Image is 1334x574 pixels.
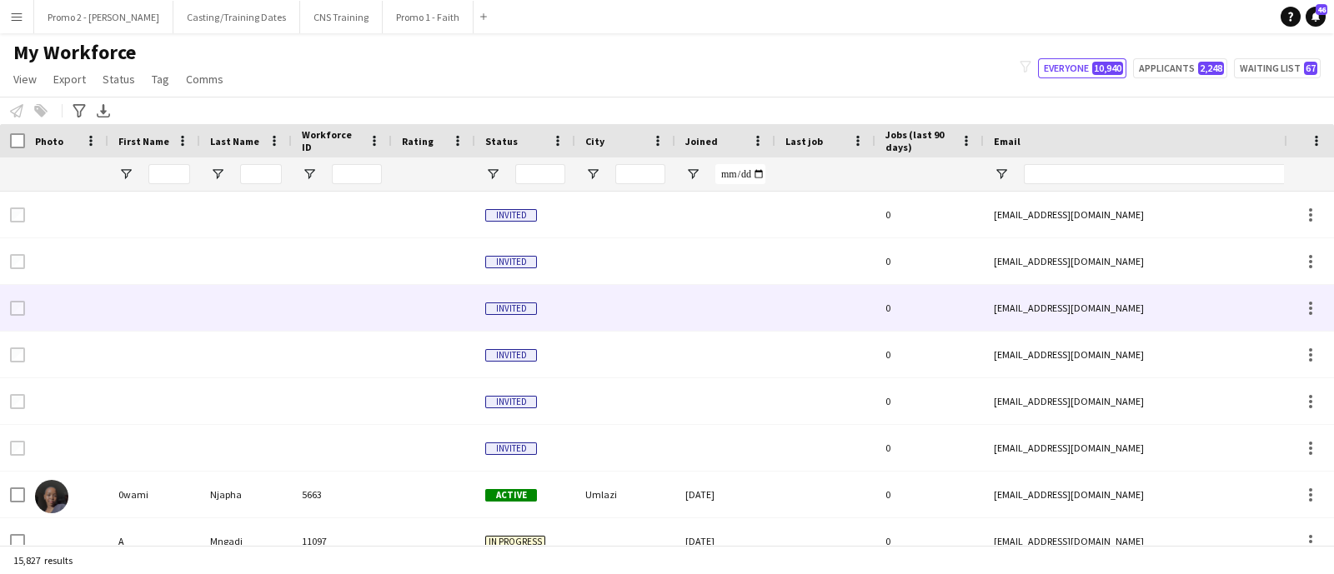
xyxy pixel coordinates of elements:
[302,167,317,182] button: Open Filter Menu
[715,164,765,184] input: Joined Filter Input
[1234,58,1321,78] button: Waiting list67
[984,472,1317,517] div: [EMAIL_ADDRESS][DOMAIN_NAME]
[10,394,25,409] input: Row Selection is disabled for this row (unchecked)
[210,167,225,182] button: Open Filter Menu
[485,302,537,315] span: Invited
[485,536,545,548] span: In progress
[994,135,1021,147] span: Email
[585,135,604,147] span: City
[485,442,537,455] span: Invited
[1198,62,1224,75] span: 2,248
[485,349,537,362] span: Invited
[10,254,25,269] input: Row Selection is disabled for this row (unchecked)
[53,72,86,87] span: Export
[118,135,169,147] span: First Name
[118,167,133,182] button: Open Filter Menu
[875,425,984,471] div: 0
[515,164,565,184] input: Status Filter Input
[1038,58,1126,78] button: Everyone10,940
[292,472,392,517] div: 5663
[585,167,600,182] button: Open Filter Menu
[13,72,37,87] span: View
[485,396,537,408] span: Invited
[10,207,25,222] input: Row Selection is disabled for this row (unchecked)
[152,72,169,87] span: Tag
[35,480,68,513] img: 0wami Njapha
[885,128,954,153] span: Jobs (last 90 days)
[875,192,984,237] div: 0
[984,332,1317,377] div: [EMAIL_ADDRESS][DOMAIN_NAME]
[994,167,1009,182] button: Open Filter Menu
[675,518,775,564] div: [DATE]
[875,378,984,424] div: 0
[173,1,300,33] button: Casting/Training Dates
[47,68,93,90] a: Export
[383,1,474,33] button: Promo 1 - Faith
[875,518,984,564] div: 0
[1024,164,1307,184] input: Email Filter Input
[984,238,1317,284] div: [EMAIL_ADDRESS][DOMAIN_NAME]
[875,238,984,284] div: 0
[302,128,362,153] span: Workforce ID
[1133,58,1227,78] button: Applicants2,248
[1304,62,1317,75] span: 67
[685,135,718,147] span: Joined
[485,489,537,502] span: Active
[785,135,823,147] span: Last job
[108,518,200,564] div: A
[93,101,113,121] app-action-btn: Export XLSX
[402,135,434,147] span: Rating
[10,441,25,456] input: Row Selection is disabled for this row (unchecked)
[34,1,173,33] button: Promo 2 - [PERSON_NAME]
[485,135,518,147] span: Status
[145,68,176,90] a: Tag
[200,518,292,564] div: Mngadi
[210,135,259,147] span: Last Name
[984,518,1317,564] div: [EMAIL_ADDRESS][DOMAIN_NAME]
[7,68,43,90] a: View
[292,518,392,564] div: 11097
[875,285,984,331] div: 0
[108,472,200,517] div: 0wami
[685,167,700,182] button: Open Filter Menu
[485,256,537,268] span: Invited
[615,164,665,184] input: City Filter Input
[10,301,25,316] input: Row Selection is disabled for this row (unchecked)
[485,167,500,182] button: Open Filter Menu
[984,378,1317,424] div: [EMAIL_ADDRESS][DOMAIN_NAME]
[485,209,537,222] span: Invited
[186,72,223,87] span: Comms
[875,472,984,517] div: 0
[13,40,136,65] span: My Workforce
[1092,62,1123,75] span: 10,940
[675,472,775,517] div: [DATE]
[103,72,135,87] span: Status
[148,164,190,184] input: First Name Filter Input
[240,164,282,184] input: Last Name Filter Input
[35,135,63,147] span: Photo
[1306,7,1326,27] a: 46
[300,1,383,33] button: CNS Training
[1316,4,1327,15] span: 46
[575,472,675,517] div: Umlazi
[984,192,1317,237] div: [EMAIL_ADDRESS][DOMAIN_NAME]
[69,101,89,121] app-action-btn: Advanced filters
[875,332,984,377] div: 0
[179,68,230,90] a: Comms
[10,347,25,362] input: Row Selection is disabled for this row (unchecked)
[96,68,142,90] a: Status
[332,164,382,184] input: Workforce ID Filter Input
[984,425,1317,471] div: [EMAIL_ADDRESS][DOMAIN_NAME]
[984,285,1317,331] div: [EMAIL_ADDRESS][DOMAIN_NAME]
[200,472,292,517] div: Njapha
